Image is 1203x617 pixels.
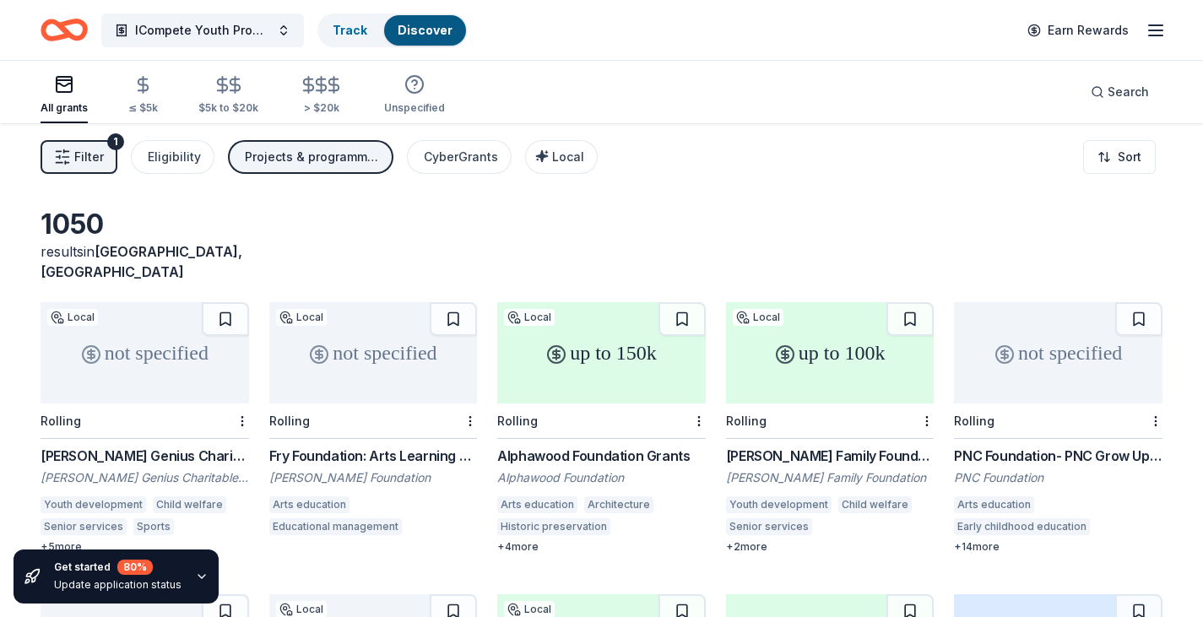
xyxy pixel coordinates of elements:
[269,469,478,486] div: [PERSON_NAME] Foundation
[41,140,117,174] button: Filter1
[497,518,610,535] div: Historic preservation
[41,243,242,280] span: [GEOGRAPHIC_DATA], [GEOGRAPHIC_DATA]
[41,10,88,50] a: Home
[269,302,478,540] a: not specifiedLocalRollingFry Foundation: Arts Learning Grants[PERSON_NAME] FoundationArts educati...
[954,540,1162,554] div: + 14 more
[726,446,935,466] div: [PERSON_NAME] Family Foundation Grant
[269,518,402,535] div: Educational management
[384,68,445,123] button: Unspecified
[299,68,344,123] button: > $20k
[1118,147,1141,167] span: Sort
[117,560,153,575] div: 80 %
[128,68,158,123] button: ≤ $5k
[41,446,249,466] div: [PERSON_NAME] Genius Charitable Trust Grant
[726,469,935,486] div: [PERSON_NAME] Family Foundation
[333,23,367,37] a: Track
[398,23,452,37] a: Discover
[148,147,201,167] div: Eligibility
[726,540,935,554] div: + 2 more
[497,302,706,554] a: up to 150kLocalRollingAlphawood Foundation GrantsAlphawood FoundationArts educationArchitectureHi...
[41,518,127,535] div: Senior services
[497,540,706,554] div: + 4 more
[107,133,124,150] div: 1
[128,101,158,115] div: ≤ $5k
[228,140,393,174] button: Projects & programming, General operations
[276,309,327,326] div: Local
[407,140,512,174] button: CyberGrants
[133,518,174,535] div: Sports
[41,414,81,428] div: Rolling
[269,302,478,403] div: not specified
[497,414,538,428] div: Rolling
[41,469,249,486] div: [PERSON_NAME] Genius Charitable Trust
[838,496,912,513] div: Child welfare
[41,68,88,123] button: All grants
[384,101,445,115] div: Unspecified
[135,20,270,41] span: ICompete Youth Programs
[299,101,344,115] div: > $20k
[954,302,1162,403] div: not specified
[317,14,468,47] button: TrackDiscover
[552,149,584,164] span: Local
[245,147,380,167] div: Projects & programming, General operations
[269,414,310,428] div: Rolling
[954,302,1162,554] a: not specifiedRollingPNC Foundation- PNC Grow Up GreatPNC FoundationArts educationEarly childhood ...
[198,101,258,115] div: $5k to $20k
[497,496,577,513] div: Arts education
[54,560,182,575] div: Get started
[497,446,706,466] div: Alphawood Foundation Grants
[497,302,706,403] div: up to 150k
[525,140,598,174] button: Local
[726,496,832,513] div: Youth development
[101,14,304,47] button: ICompete Youth Programs
[954,414,994,428] div: Rolling
[954,496,1034,513] div: Arts education
[54,578,182,592] div: Update application status
[1083,140,1156,174] button: Sort
[584,496,653,513] div: Architecture
[269,446,478,466] div: Fry Foundation: Arts Learning Grants
[198,68,258,123] button: $5k to $20k
[41,241,249,282] div: results
[41,208,249,241] div: 1050
[954,469,1162,486] div: PNC Foundation
[504,309,555,326] div: Local
[733,309,783,326] div: Local
[497,469,706,486] div: Alphawood Foundation
[726,518,812,535] div: Senior services
[1017,15,1139,46] a: Earn Rewards
[131,140,214,174] button: Eligibility
[954,518,1090,535] div: Early childhood education
[954,446,1162,466] div: PNC Foundation- PNC Grow Up Great
[726,414,767,428] div: Rolling
[726,302,935,403] div: up to 100k
[41,243,242,280] span: in
[726,302,935,554] a: up to 100kLocalRolling[PERSON_NAME] Family Foundation Grant[PERSON_NAME] Family FoundationYouth d...
[1108,82,1149,102] span: Search
[153,496,226,513] div: Child welfare
[424,147,498,167] div: CyberGrants
[41,302,249,403] div: not specified
[41,302,249,554] a: not specifiedLocalRolling[PERSON_NAME] Genius Charitable Trust Grant[PERSON_NAME] Genius Charitab...
[47,309,98,326] div: Local
[269,496,350,513] div: Arts education
[1077,75,1162,109] button: Search
[74,147,104,167] span: Filter
[41,496,146,513] div: Youth development
[41,101,88,115] div: All grants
